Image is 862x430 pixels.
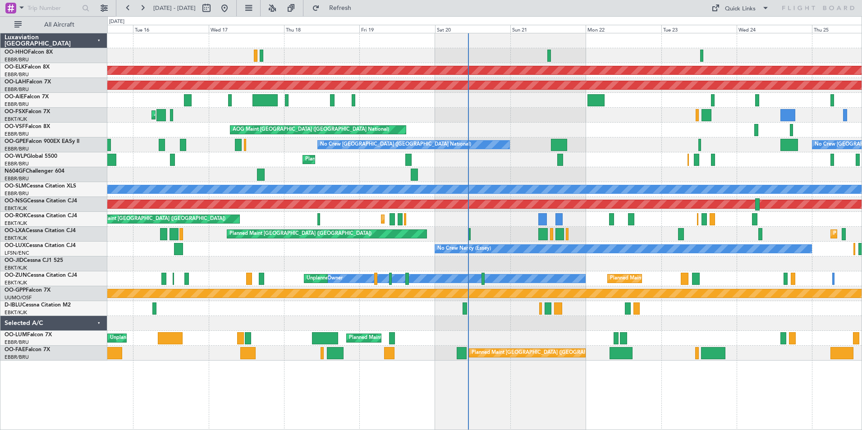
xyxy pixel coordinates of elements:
a: OO-HHOFalcon 8X [5,50,53,55]
a: EBKT/KJK [5,220,27,227]
div: Unplanned Maint [GEOGRAPHIC_DATA] ([GEOGRAPHIC_DATA] National) [110,331,280,345]
div: Sat 20 [435,25,510,33]
span: OO-NSG [5,198,27,204]
div: Thu 18 [284,25,359,33]
a: OO-GPEFalcon 900EX EASy II [5,139,79,144]
div: No Crew [GEOGRAPHIC_DATA] ([GEOGRAPHIC_DATA] National) [320,138,471,151]
button: Quick Links [707,1,774,15]
a: OO-ROKCessna Citation CJ4 [5,213,77,219]
a: OO-ELKFalcon 8X [5,64,50,70]
a: EBBR/BRU [5,71,29,78]
div: Planned Maint Liege [305,153,352,166]
a: OO-FAEFalcon 7X [5,347,50,352]
span: OO-ROK [5,213,27,219]
a: D-IBLUCessna Citation M2 [5,302,71,308]
a: EBKT/KJK [5,116,27,123]
div: Wed 17 [209,25,284,33]
a: UUMO/OSF [5,294,32,301]
a: EBBR/BRU [5,131,29,137]
button: Refresh [308,1,362,15]
div: Planned Maint [GEOGRAPHIC_DATA] ([GEOGRAPHIC_DATA]) [229,227,371,241]
a: EBKT/KJK [5,205,27,212]
a: OO-JIDCessna CJ1 525 [5,258,63,263]
div: Quick Links [725,5,756,14]
a: OO-GPPFalcon 7X [5,288,50,293]
div: Planned Maint [GEOGRAPHIC_DATA] ([GEOGRAPHIC_DATA] National) [349,331,512,345]
a: OO-LUXCessna Citation CJ4 [5,243,76,248]
a: EBBR/BRU [5,354,29,361]
span: OO-ZUN [5,273,27,278]
span: OO-GPE [5,139,26,144]
span: OO-VSF [5,124,25,129]
div: Owner [327,272,343,285]
a: EBKT/KJK [5,235,27,242]
span: [DATE] - [DATE] [153,4,196,12]
span: Refresh [321,5,359,11]
span: OO-FSX [5,109,25,114]
a: LFSN/ENC [5,250,29,256]
div: Tue 16 [133,25,208,33]
div: Tue 23 [661,25,737,33]
div: [DATE] [109,18,124,26]
div: AOG Maint [GEOGRAPHIC_DATA] ([GEOGRAPHIC_DATA] National) [233,123,389,137]
span: OO-LUX [5,243,26,248]
a: OO-LXACessna Citation CJ4 [5,228,76,233]
span: OO-LAH [5,79,26,85]
a: OO-AIEFalcon 7X [5,94,49,100]
span: OO-AIE [5,94,24,100]
span: OO-LUM [5,332,27,338]
a: EBBR/BRU [5,86,29,93]
a: EBBR/BRU [5,339,29,346]
a: EBBR/BRU [5,190,29,197]
div: Planned Maint Kortrijk-[GEOGRAPHIC_DATA] [384,212,489,226]
a: OO-FSXFalcon 7X [5,109,50,114]
a: EBBR/BRU [5,101,29,108]
span: OO-SLM [5,183,26,189]
a: EBBR/BRU [5,160,29,167]
div: No Crew Nancy (Essey) [437,242,491,256]
a: OO-SLMCessna Citation XLS [5,183,76,189]
a: EBKT/KJK [5,309,27,316]
div: Sun 21 [510,25,586,33]
a: N604GFChallenger 604 [5,169,64,174]
span: OO-GPP [5,288,26,293]
a: EBBR/BRU [5,175,29,182]
span: D-IBLU [5,302,22,308]
a: EBBR/BRU [5,56,29,63]
span: N604GF [5,169,26,174]
button: All Aircraft [10,18,98,32]
a: OO-ZUNCessna Citation CJ4 [5,273,77,278]
a: OO-NSGCessna Citation CJ4 [5,198,77,204]
span: OO-HHO [5,50,28,55]
a: OO-WLPGlobal 5500 [5,154,57,159]
a: OO-LUMFalcon 7X [5,332,52,338]
a: OO-VSFFalcon 8X [5,124,50,129]
a: EBBR/BRU [5,146,29,152]
div: Planned Maint [GEOGRAPHIC_DATA] ([GEOGRAPHIC_DATA]) [83,212,225,226]
span: OO-LXA [5,228,26,233]
a: EBKT/KJK [5,265,27,271]
span: OO-WLP [5,154,27,159]
div: Planned Maint [GEOGRAPHIC_DATA] ([GEOGRAPHIC_DATA] National) [472,346,635,360]
input: Trip Number [28,1,79,15]
div: Wed 24 [737,25,812,33]
span: OO-ELK [5,64,25,70]
span: All Aircraft [23,22,95,28]
div: Mon 22 [586,25,661,33]
span: OO-FAE [5,347,25,352]
div: Planned Maint Kortrijk-[GEOGRAPHIC_DATA] [610,272,715,285]
div: Unplanned Maint [GEOGRAPHIC_DATA]-[GEOGRAPHIC_DATA] [307,272,452,285]
div: Fri 19 [359,25,435,33]
span: OO-JID [5,258,23,263]
a: EBKT/KJK [5,279,27,286]
div: AOG Maint Kortrijk-[GEOGRAPHIC_DATA] [154,108,252,122]
a: OO-LAHFalcon 7X [5,79,51,85]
